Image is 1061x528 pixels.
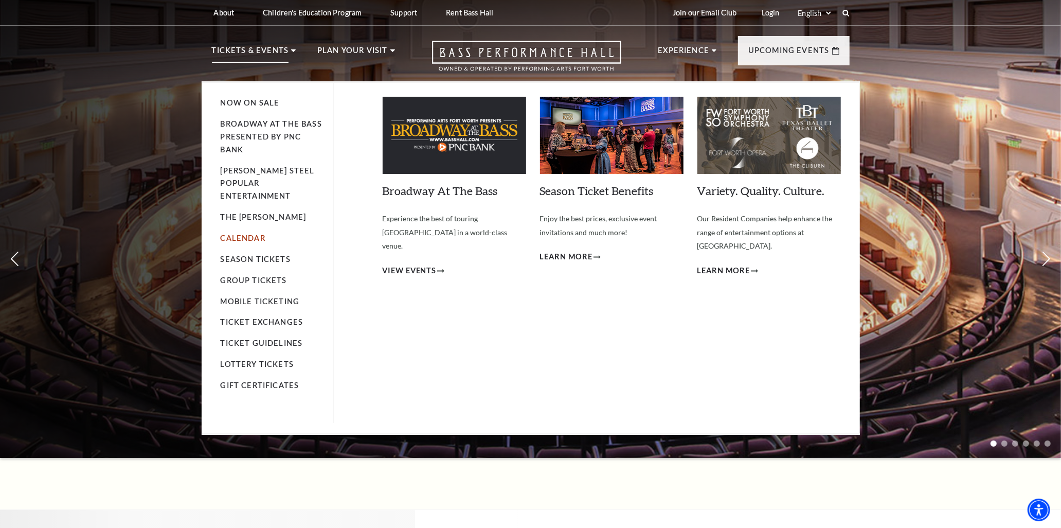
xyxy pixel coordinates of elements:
[221,360,294,368] a: Lottery Tickets
[317,44,388,63] p: Plan Your Visit
[540,212,684,239] p: Enjoy the best prices, exclusive event invitations and much more!
[221,98,280,107] a: Now On Sale
[212,44,289,63] p: Tickets & Events
[390,8,417,17] p: Support
[446,8,493,17] p: Rent Bass Hall
[383,265,445,277] a: View Events
[383,184,498,198] a: Broadway At The Bass
[540,184,654,198] a: Season Ticket Benefits
[697,97,841,174] img: Variety. Quality. Culture.
[540,97,684,174] img: Season Ticket Benefits
[214,8,235,17] p: About
[1028,499,1050,521] div: Accessibility Menu
[221,166,315,201] a: [PERSON_NAME] Steel Popular Entertainment
[748,44,830,63] p: Upcoming Events
[221,255,291,263] a: Season Tickets
[658,44,710,63] p: Experience
[221,339,303,347] a: Ticket Guidelines
[697,265,750,277] span: Learn More
[221,297,300,306] a: Mobile Ticketing
[697,265,759,277] a: Learn More Variety. Quality. Culture.
[383,212,526,253] p: Experience the best of touring [GEOGRAPHIC_DATA] in a world-class venue.
[697,212,841,253] p: Our Resident Companies help enhance the range of entertainment options at [GEOGRAPHIC_DATA].
[796,8,833,18] select: Select:
[221,119,322,154] a: Broadway At The Bass presented by PNC Bank
[263,8,362,17] p: Children's Education Program
[395,41,658,81] a: Open this option
[221,381,299,390] a: Gift Certificates
[540,251,601,263] a: Learn More Season Ticket Benefits
[540,251,593,263] span: Learn More
[383,97,526,174] img: Broadway At The Bass
[221,234,265,242] a: Calendar
[221,318,303,326] a: Ticket Exchanges
[221,276,287,285] a: Group Tickets
[383,265,437,277] span: View Events
[697,184,825,198] a: Variety. Quality. Culture.
[221,213,307,221] a: The [PERSON_NAME]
